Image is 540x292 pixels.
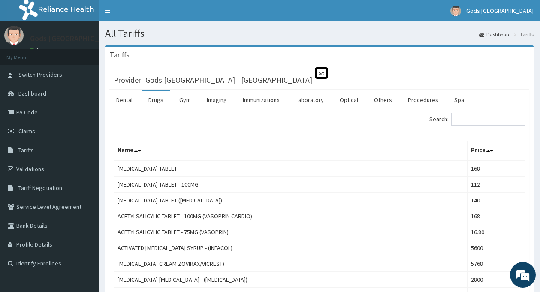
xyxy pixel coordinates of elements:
span: Tariffs [18,146,34,154]
td: ACETYLSALICYLIC TABLET - 100MG (VASOPRIN CARDIO) [114,208,468,224]
img: User Image [4,26,24,45]
span: Tariff Negotiation [18,184,62,192]
li: Tariffs [512,31,534,38]
td: 5600 [467,240,525,256]
a: Online [30,47,51,53]
a: Optical [333,91,365,109]
a: Imaging [200,91,234,109]
img: d_794563401_company_1708531726252_794563401 [16,43,35,64]
td: [MEDICAL_DATA] CREAM ZOVIRAX/VICREST) [114,256,468,272]
a: Immunizations [236,91,287,109]
input: Search: [451,113,525,126]
a: Dental [109,91,139,109]
td: [MEDICAL_DATA] [MEDICAL_DATA] - ([MEDICAL_DATA]) [114,272,468,288]
td: [MEDICAL_DATA] TABLET - 100MG [114,177,468,193]
span: Dashboard [18,90,46,97]
div: Chat with us now [45,48,144,59]
h3: Tariffs [109,51,130,59]
td: [MEDICAL_DATA] TABLET [114,160,468,177]
td: [MEDICAL_DATA] TABLET ([MEDICAL_DATA]) [114,193,468,208]
span: St [315,67,328,79]
span: Gods [GEOGRAPHIC_DATA] [466,7,534,15]
h3: Provider - Gods [GEOGRAPHIC_DATA] - [GEOGRAPHIC_DATA] [114,76,312,84]
p: Gods [GEOGRAPHIC_DATA] [30,35,119,42]
th: Name [114,141,468,161]
a: Laboratory [289,91,331,109]
a: Others [367,91,399,109]
td: ACTIVATED [MEDICAL_DATA] SYRUP - (INFACOL) [114,240,468,256]
div: Minimize live chat window [141,4,161,25]
span: We're online! [50,90,118,177]
td: 2800 [467,272,525,288]
img: User Image [450,6,461,16]
a: Gym [172,91,198,109]
td: 5768 [467,256,525,272]
a: Spa [447,91,471,109]
td: 168 [467,208,525,224]
td: 168 [467,160,525,177]
h1: All Tariffs [105,28,534,39]
th: Price [467,141,525,161]
textarea: Type your message and hit 'Enter' [4,198,163,228]
td: 16.80 [467,224,525,240]
a: Drugs [142,91,170,109]
label: Search: [429,113,525,126]
span: Claims [18,127,35,135]
span: Switch Providers [18,71,62,78]
td: 140 [467,193,525,208]
td: 112 [467,177,525,193]
a: Dashboard [479,31,511,38]
td: ACETYLSALICYLIC TABLET - 75MG (VASOPRIN) [114,224,468,240]
a: Procedures [401,91,445,109]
